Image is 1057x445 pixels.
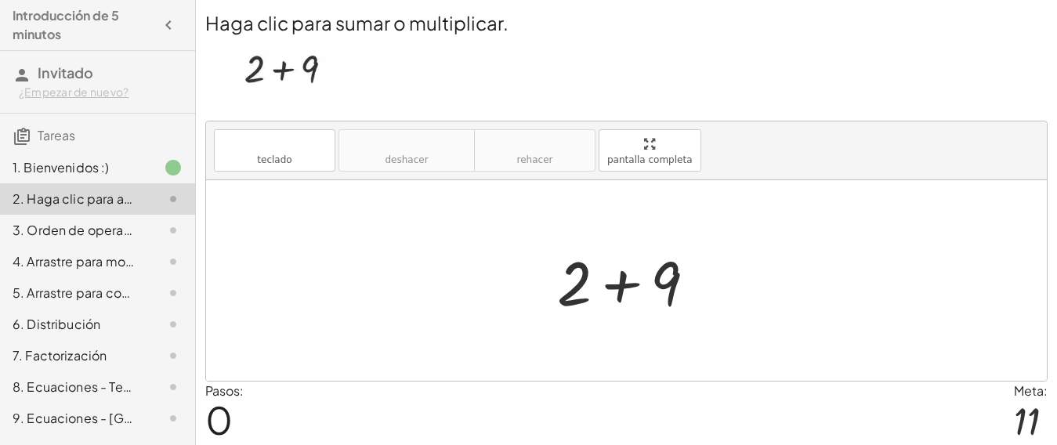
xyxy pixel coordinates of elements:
[205,382,244,399] font: Pasos:
[164,346,183,365] i: Task not started.
[164,221,183,240] i: Task not started.
[223,136,327,151] font: teclado
[205,396,233,443] font: 0
[13,284,164,301] font: 5. Arrastre para combinar
[13,159,110,175] font: 1. Bienvenidos :)
[164,190,183,208] i: Task not started.
[38,63,93,81] font: Invitado
[13,378,157,395] font: 8. Ecuaciones - Teclado
[19,85,129,99] font: ¿Empezar de nuevo?
[164,378,183,396] i: Task not started.
[13,410,242,426] font: 9. Ecuaciones - [GEOGRAPHIC_DATA]
[38,127,75,143] font: Tareas
[13,253,143,270] font: 4. Arrastre para mover
[13,7,119,42] font: Introducción de 5 minutos
[13,190,165,207] font: 2. Haga clic para agregar
[164,284,183,302] i: Task not started.
[517,154,553,165] font: rehacer
[607,154,693,165] font: pantalla completa
[224,36,339,104] img: acc24cad2d66776ab3378aca534db7173dae579742b331bb719a8ca59f72f8de.webp
[385,154,428,165] font: deshacer
[1014,382,1048,399] font: Meta:
[474,129,595,172] button: rehacerrehacer
[164,158,183,177] i: Task finished.
[205,11,509,34] font: Haga clic para sumar o multiplicar.
[164,252,183,271] i: Task not started.
[257,154,291,165] font: teclado
[13,222,164,238] font: 3. Orden de operaciones
[13,316,100,332] font: 6. Distribución
[347,136,466,151] font: deshacer
[338,129,475,172] button: deshacerdeshacer
[13,347,107,364] font: 7. Factorización
[483,136,587,151] font: rehacer
[164,409,183,428] i: Task not started.
[214,129,335,172] button: tecladoteclado
[599,129,701,172] button: pantalla completa
[164,315,183,334] i: Task not started.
